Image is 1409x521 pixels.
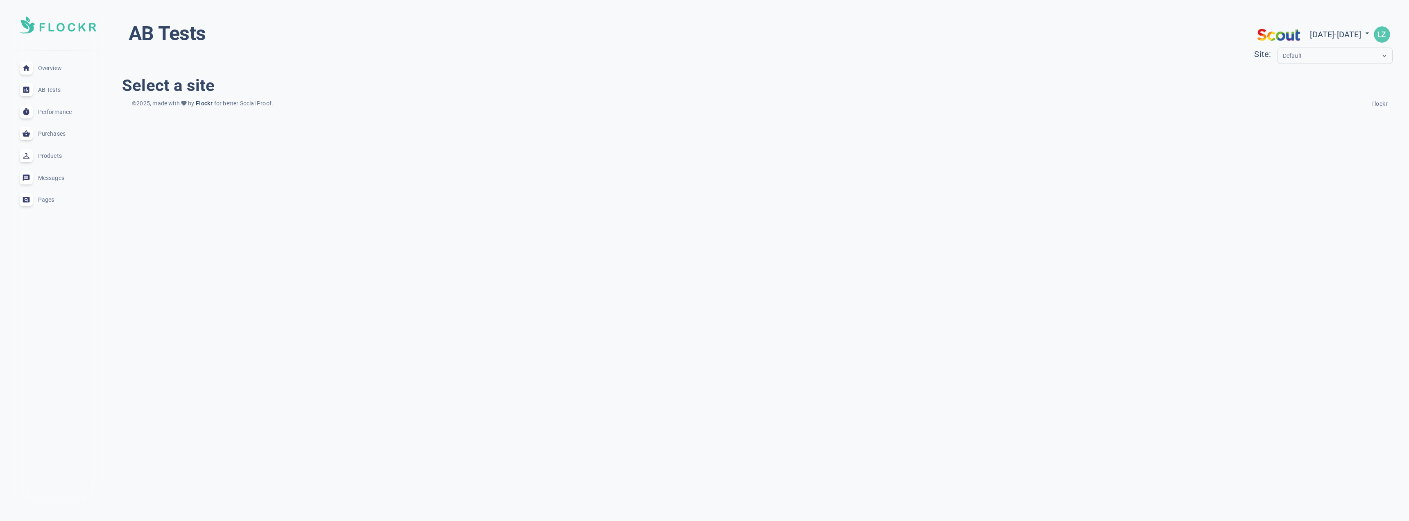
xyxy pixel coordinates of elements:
a: Pages [7,189,109,211]
span: Flockr [1371,100,1388,107]
img: Soft UI Logo [20,16,96,34]
a: Products [7,145,109,167]
a: Performance [7,101,109,123]
a: Messages [7,167,109,189]
div: © 2025 , made with by for better Social Proof. [127,99,278,108]
a: Flockr [1371,98,1388,108]
span: Flockr [194,100,214,107]
h1: AB Tests [129,21,206,46]
a: Flockr [194,99,214,108]
span: favorite [181,100,187,107]
a: Purchases [7,123,109,145]
h1: Select a site [122,72,1399,99]
img: scouts [1254,22,1303,48]
span: [DATE] - [DATE] [1310,30,1371,39]
div: Site: [1254,48,1277,61]
img: dd5fbd0abbcf46eb7e8e82a679c8394b [1374,26,1390,43]
a: AB Tests [7,79,109,101]
a: Overview [7,57,109,79]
